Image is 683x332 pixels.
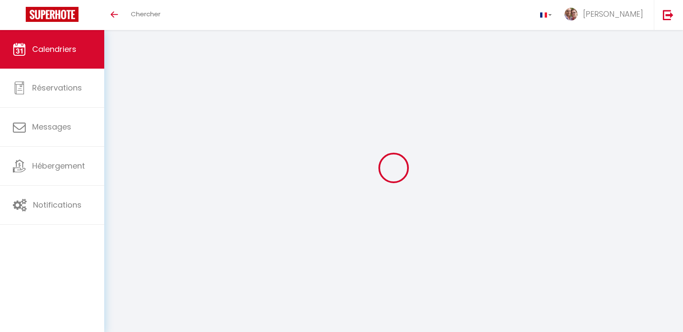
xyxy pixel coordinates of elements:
img: ... [565,8,577,21]
span: Chercher [131,9,160,18]
span: [PERSON_NAME] [583,9,643,19]
span: Notifications [33,199,82,210]
span: Hébergement [32,160,85,171]
span: Calendriers [32,44,76,54]
span: Réservations [32,82,82,93]
img: logout [663,9,674,20]
img: Super Booking [26,7,79,22]
span: Messages [32,121,71,132]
